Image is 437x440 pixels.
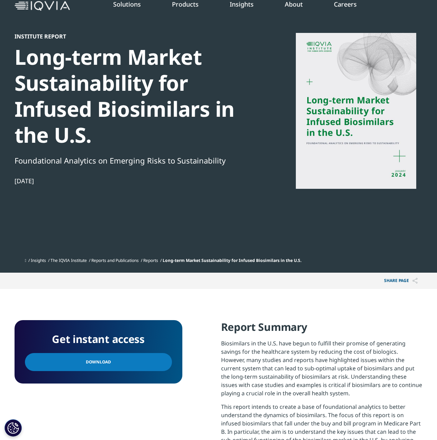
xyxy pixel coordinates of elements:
div: [DATE] [15,177,252,185]
h4: Get instant access [25,331,172,348]
h4: Report Summary [221,320,423,339]
a: Reports and Publications [91,257,139,263]
img: Share PAGE [412,278,418,284]
span: Download [86,358,111,366]
a: Download [25,353,172,371]
a: The IQVIA Institute [51,257,87,263]
a: Reports [143,257,158,263]
button: Share PAGEShare PAGE [379,273,423,289]
p: Biosimilars in the U.S. have begun to fulfill their promise of generating savings for the healthc... [221,339,423,403]
span: Long-term Market Sustainability for Infused Biosimilars in the U.S. [163,257,301,263]
img: IQVIA Healthcare Information Technology and Pharma Clinical Research Company [15,1,70,11]
div: Long-term Market Sustainability for Infused Biosimilars in the U.S. [15,44,252,148]
div: Institute Report [15,33,252,40]
div: Foundational Analytics on Emerging Risks to Sustainability [15,155,252,166]
a: Insights [31,257,46,263]
button: Cookies Settings [4,419,22,437]
p: Share PAGE [379,273,423,289]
